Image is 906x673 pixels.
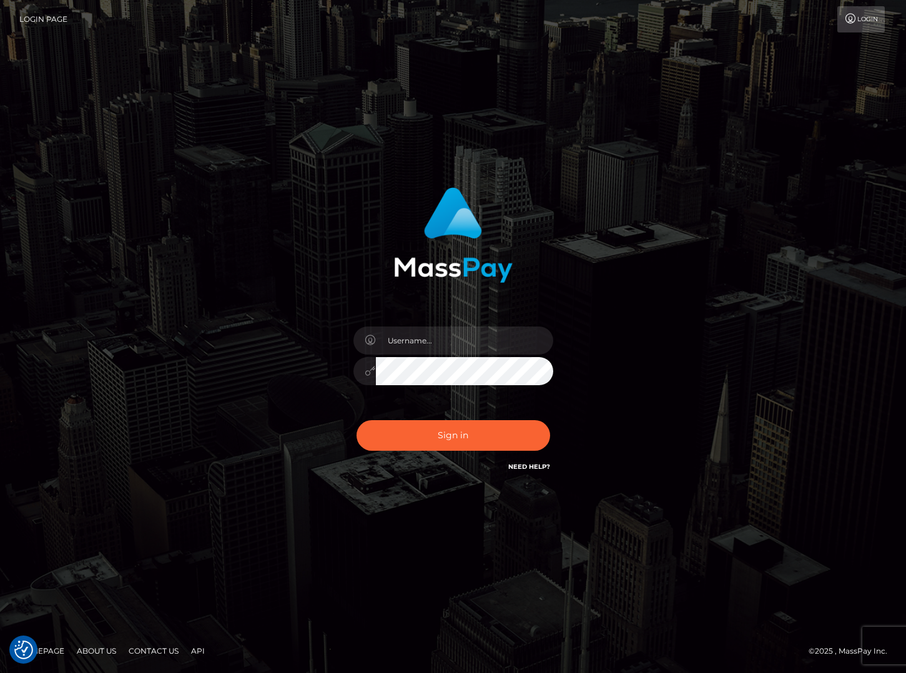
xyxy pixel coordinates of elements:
a: About Us [72,641,121,661]
a: Contact Us [124,641,184,661]
a: Login Page [19,6,67,32]
button: Sign in [357,420,550,451]
a: Need Help? [508,463,550,471]
a: API [186,641,210,661]
a: Homepage [14,641,69,661]
img: MassPay Login [394,187,513,283]
button: Consent Preferences [14,641,33,659]
img: Revisit consent button [14,641,33,659]
input: Username... [376,327,553,355]
a: Login [837,6,885,32]
div: © 2025 , MassPay Inc. [809,644,897,658]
